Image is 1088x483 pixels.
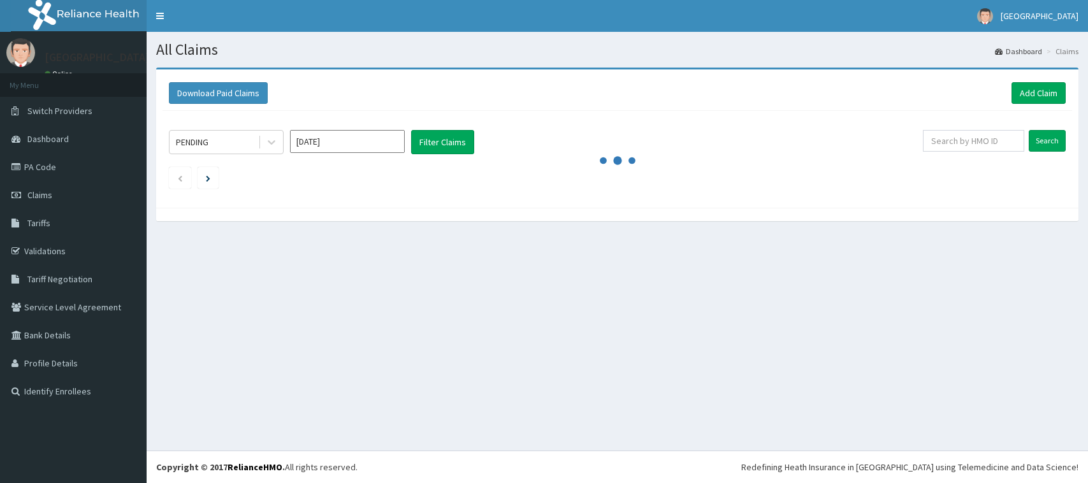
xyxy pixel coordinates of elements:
span: Switch Providers [27,105,92,117]
strong: Copyright © 2017 . [156,461,285,473]
footer: All rights reserved. [147,451,1088,483]
div: PENDING [176,136,208,148]
svg: audio-loading [598,141,637,180]
a: Previous page [177,172,183,184]
a: Dashboard [995,46,1042,57]
span: [GEOGRAPHIC_DATA] [1001,10,1078,22]
span: Tariff Negotiation [27,273,92,285]
p: [GEOGRAPHIC_DATA] [45,52,150,63]
a: Online [45,69,75,78]
a: RelianceHMO [228,461,282,473]
input: Search by HMO ID [923,130,1024,152]
span: Dashboard [27,133,69,145]
img: User Image [6,38,35,67]
button: Filter Claims [411,130,474,154]
img: User Image [977,8,993,24]
input: Select Month and Year [290,130,405,153]
span: Tariffs [27,217,50,229]
li: Claims [1043,46,1078,57]
h1: All Claims [156,41,1078,58]
span: Claims [27,189,52,201]
a: Next page [206,172,210,184]
button: Download Paid Claims [169,82,268,104]
input: Search [1029,130,1066,152]
a: Add Claim [1012,82,1066,104]
div: Redefining Heath Insurance in [GEOGRAPHIC_DATA] using Telemedicine and Data Science! [741,461,1078,473]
